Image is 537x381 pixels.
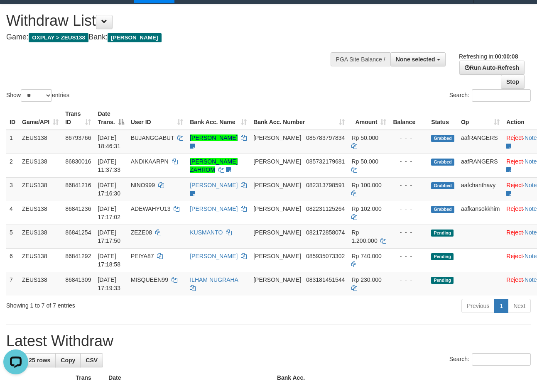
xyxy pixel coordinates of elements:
a: 1 [494,299,508,313]
a: Note [525,158,537,165]
span: [DATE] 17:17:02 [98,205,120,220]
div: - - - [393,252,424,260]
input: Search: [472,353,531,366]
a: Reject [506,253,523,259]
span: Pending [431,253,454,260]
a: Next [508,299,531,313]
td: ZEUS138 [19,154,62,177]
span: Rp 740.000 [351,253,381,259]
td: 7 [6,272,19,296]
th: Balance [390,106,428,130]
a: [PERSON_NAME] ZAHROM [190,158,238,173]
span: Refreshing in: [459,53,518,60]
td: aafRANGERS [458,154,503,177]
span: 86841254 [65,229,91,236]
label: Search: [449,353,531,366]
div: - - - [393,181,424,189]
a: Copy [55,353,81,367]
a: Reject [506,229,523,236]
td: ZEUS138 [19,225,62,248]
label: Show entries [6,89,69,102]
a: Note [525,276,537,283]
td: ZEUS138 [19,177,62,201]
a: Stop [501,75,525,89]
span: None selected [396,56,435,63]
span: Copy 082313798591 to clipboard [306,182,345,188]
a: [PERSON_NAME] [190,205,238,212]
th: Game/API: activate to sort column ascending [19,106,62,130]
span: [PERSON_NAME] [253,134,301,141]
span: [PERSON_NAME] [253,205,301,212]
th: User ID: activate to sort column ascending [128,106,187,130]
a: Note [525,253,537,259]
td: aafRANGERS [458,130,503,154]
a: Run Auto-Refresh [459,61,525,75]
span: ANDIKAARPN [131,158,169,165]
span: [PERSON_NAME] [253,253,301,259]
span: MISQUEEN99 [131,276,168,283]
span: BUJANGGABUT [131,134,174,141]
a: [PERSON_NAME] [190,253,238,259]
span: 86841216 [65,182,91,188]
a: [PERSON_NAME] [190,182,238,188]
span: Copy 082231125264 to clipboard [306,205,345,212]
th: Bank Acc. Name: activate to sort column ascending [186,106,250,130]
td: 4 [6,201,19,225]
button: Open LiveChat chat widget [3,3,28,28]
span: [PERSON_NAME] [253,158,301,165]
span: Copy 083181451544 to clipboard [306,276,345,283]
span: [DATE] 17:16:30 [98,182,120,197]
span: Rp 102.000 [351,205,381,212]
td: ZEUS138 [19,248,62,272]
span: 86841292 [65,253,91,259]
span: Rp 50.000 [351,158,378,165]
span: 86793766 [65,134,91,141]
span: ZEZE08 [131,229,152,236]
div: - - - [393,134,424,142]
select: Showentries [21,89,52,102]
div: - - - [393,276,424,284]
a: Previous [461,299,495,313]
td: ZEUS138 [19,272,62,296]
span: Copy 085732179681 to clipboard [306,158,345,165]
span: Copy 085783797834 to clipboard [306,134,345,141]
span: Rp 1.200.000 [351,229,377,244]
th: Status [428,106,458,130]
a: Note [525,182,537,188]
div: - - - [393,157,424,166]
th: ID [6,106,19,130]
span: [DATE] 11:37:33 [98,158,120,173]
a: Note [525,205,537,212]
span: Rp 230.000 [351,276,381,283]
td: 6 [6,248,19,272]
th: Amount: activate to sort column ascending [348,106,390,130]
div: PGA Site Balance / [331,52,390,66]
button: None selected [390,52,446,66]
h1: Withdraw List [6,12,350,29]
th: Bank Acc. Number: activate to sort column ascending [250,106,348,130]
td: ZEUS138 [19,130,62,154]
span: Copy 085935073302 to clipboard [306,253,345,259]
td: aafkansokkhim [458,201,503,225]
span: 86841309 [65,276,91,283]
h4: Game: Bank: [6,33,350,42]
span: NINO999 [131,182,155,188]
a: [PERSON_NAME] [190,134,238,141]
a: Reject [506,276,523,283]
span: [PERSON_NAME] [253,182,301,188]
td: 1 [6,130,19,154]
span: Pending [431,277,454,284]
span: Grabbed [431,182,454,189]
a: Reject [506,205,523,212]
span: Rp 50.000 [351,134,378,141]
span: Copy [61,357,75,364]
a: Reject [506,158,523,165]
span: Grabbed [431,159,454,166]
input: Search: [472,89,531,102]
h1: Latest Withdraw [6,333,531,349]
td: 5 [6,225,19,248]
a: Reject [506,134,523,141]
td: 2 [6,154,19,177]
a: Note [525,134,537,141]
span: [PERSON_NAME] [253,229,301,236]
